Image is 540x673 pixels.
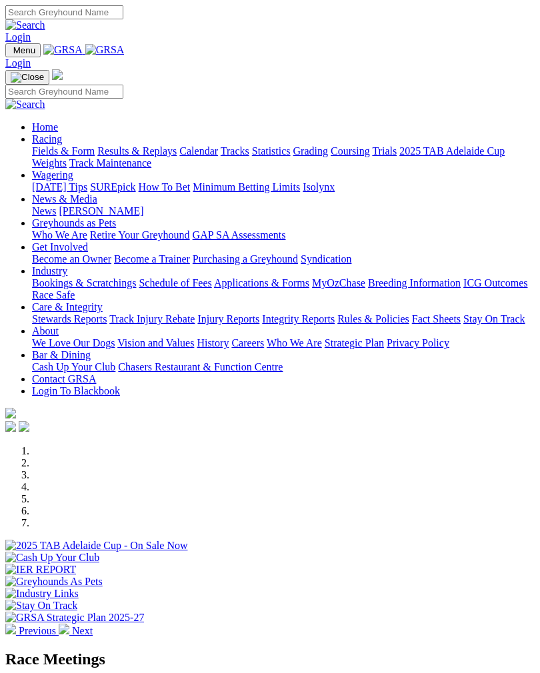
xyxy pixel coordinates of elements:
a: News [32,205,56,217]
a: Track Maintenance [69,157,151,169]
span: Previous [19,625,56,636]
a: Coursing [331,145,370,157]
a: Syndication [301,253,351,265]
a: Tracks [221,145,249,157]
img: GRSA [43,44,83,56]
img: Search [5,19,45,31]
div: About [32,337,535,349]
a: Results & Replays [97,145,177,157]
a: Retire Your Greyhound [90,229,190,241]
a: Careers [231,337,264,348]
a: ICG Outcomes [463,277,527,289]
a: Grading [293,145,328,157]
a: Become an Owner [32,253,111,265]
input: Search [5,5,123,19]
a: Industry [32,265,67,277]
button: Toggle navigation [5,43,41,57]
a: MyOzChase [312,277,365,289]
a: Fields & Form [32,145,95,157]
img: IER REPORT [5,564,76,576]
a: Greyhounds as Pets [32,217,116,229]
img: GRSA [85,44,125,56]
img: 2025 TAB Adelaide Cup - On Sale Now [5,540,188,552]
a: Calendar [179,145,218,157]
a: Chasers Restaurant & Function Centre [118,361,283,372]
div: News & Media [32,205,535,217]
span: Next [72,625,93,636]
a: Track Injury Rebate [109,313,195,325]
a: GAP SA Assessments [193,229,286,241]
a: Integrity Reports [262,313,335,325]
a: Vision and Values [117,337,194,348]
a: Purchasing a Greyhound [193,253,298,265]
a: Next [59,625,93,636]
input: Search [5,85,123,99]
div: Racing [32,145,535,169]
a: Privacy Policy [387,337,449,348]
h2: Race Meetings [5,650,535,668]
img: Industry Links [5,588,79,600]
a: Breeding Information [368,277,461,289]
a: Strategic Plan [325,337,384,348]
div: Wagering [32,181,535,193]
div: Bar & Dining [32,361,535,373]
a: [DATE] Tips [32,181,87,193]
img: facebook.svg [5,421,16,432]
a: Schedule of Fees [139,277,211,289]
img: chevron-left-pager-white.svg [5,624,16,634]
img: Cash Up Your Club [5,552,99,564]
a: We Love Our Dogs [32,337,115,348]
a: Previous [5,625,59,636]
img: Greyhounds As Pets [5,576,103,588]
a: Statistics [252,145,291,157]
button: Toggle navigation [5,70,49,85]
a: Wagering [32,169,73,181]
a: Home [32,121,58,133]
a: Contact GRSA [32,373,96,384]
a: Rules & Policies [337,313,409,325]
img: Close [11,72,44,83]
a: Bar & Dining [32,349,91,360]
a: Who We Are [32,229,87,241]
a: Race Safe [32,289,75,301]
a: Care & Integrity [32,301,103,313]
div: Get Involved [32,253,535,265]
a: Get Involved [32,241,88,253]
img: GRSA Strategic Plan 2025-27 [5,612,144,624]
img: logo-grsa-white.png [5,408,16,418]
a: Weights [32,157,67,169]
a: News & Media [32,193,97,205]
a: Applications & Forms [214,277,309,289]
a: Become a Trainer [114,253,190,265]
a: Login To Blackbook [32,385,120,396]
a: [PERSON_NAME] [59,205,143,217]
a: Bookings & Scratchings [32,277,136,289]
img: twitter.svg [19,421,29,432]
a: Trials [372,145,397,157]
img: Stay On Track [5,600,77,612]
a: Racing [32,133,62,145]
div: Care & Integrity [32,313,535,325]
a: About [32,325,59,336]
a: Fact Sheets [412,313,461,325]
a: SUREpick [90,181,135,193]
a: Minimum Betting Limits [193,181,300,193]
div: Greyhounds as Pets [32,229,535,241]
a: History [197,337,229,348]
a: Who We Are [267,337,322,348]
a: How To Bet [139,181,191,193]
a: Login [5,31,31,43]
span: Menu [13,45,35,55]
a: Login [5,57,31,69]
img: logo-grsa-white.png [52,69,63,80]
a: Stewards Reports [32,313,107,325]
a: Isolynx [303,181,335,193]
a: Stay On Track [463,313,525,325]
img: chevron-right-pager-white.svg [59,624,69,634]
a: Injury Reports [197,313,259,325]
a: Cash Up Your Club [32,361,115,372]
div: Industry [32,277,535,301]
a: 2025 TAB Adelaide Cup [399,145,505,157]
img: Search [5,99,45,111]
